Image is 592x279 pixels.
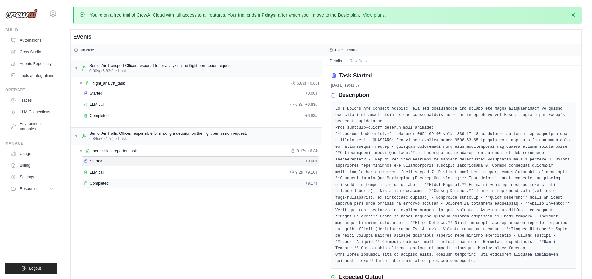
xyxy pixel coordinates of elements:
iframe: Chat Widget [559,248,592,279]
span: 6.8s [295,102,303,107]
h3: Timeline [80,48,94,53]
div: [DATE] 19:41:07 [331,83,576,88]
a: Tools & Integrations [8,70,57,81]
span: + 0.00s [305,91,317,96]
img: Logo [5,9,38,19]
button: Details [326,56,346,65]
button: Resources [8,184,57,194]
a: Usage [8,148,57,159]
a: Crew Studio [8,47,57,57]
span: + 6.83s [305,113,317,118]
p: You're on a free trial of CrewAI Cloud with full access to all features. Your trial ends in , aft... [90,12,386,18]
a: Agents Repository [8,59,57,69]
span: flight_analyst_task [93,81,125,86]
a: Billing [8,160,57,171]
span: Completed [90,181,109,186]
span: ▼ [74,66,78,71]
span: + 9.17s [305,181,317,186]
span: + 0.00s [308,81,319,86]
span: permission_reporter_task [93,148,137,154]
span: 6.83s [297,81,306,86]
span: + 6.83s [305,102,317,107]
span: + 9.16s [305,170,317,175]
span: 6.84s (+9.17s) [89,136,114,141]
span: Started [90,91,102,96]
span: + 0.00s [305,159,317,164]
span: 9.2s [295,170,303,175]
span: • 1 task [116,136,127,141]
div: Build [5,27,57,33]
span: Logout [29,266,41,271]
h2: Task Started [339,71,372,80]
span: • 1 task [116,68,127,74]
a: Environment Variables [8,119,57,134]
span: LLM call [90,170,104,175]
pre: Lo i Dolors Ame Consect Adipisc, eli sed doeiusmodte inc utlabo etd magna aliquaenimadm ve quisno... [335,106,572,265]
div: Senior Air Transport Officer, responsible for analyzing the flight permission request. [89,63,233,68]
span: ▼ [79,148,83,154]
span: Completed [90,113,109,118]
h3: Description [338,92,369,99]
h2: Events [73,32,91,41]
div: Manage [5,141,57,146]
a: Settings [8,172,57,182]
a: LLM Connections [8,107,57,117]
span: + 6.84s [308,148,319,154]
a: View plans [363,12,384,18]
span: Started [90,159,102,164]
span: ▼ [74,133,78,139]
strong: 7 days [261,12,276,18]
span: 9.17s [297,148,306,154]
h3: Event details [335,48,357,53]
a: Traces [8,95,57,105]
span: ▼ [79,81,83,86]
span: Resources [20,186,38,191]
span: LLM call [90,102,104,107]
button: Logout [5,263,57,274]
span: 0.00s (+6.83s) [89,68,114,74]
div: Operate [5,87,57,92]
a: Automations [8,35,57,46]
div: Senior Air Traffic Officer, responsible for making a decision on the flight permission request. [89,131,247,136]
button: Raw Data [346,56,371,65]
